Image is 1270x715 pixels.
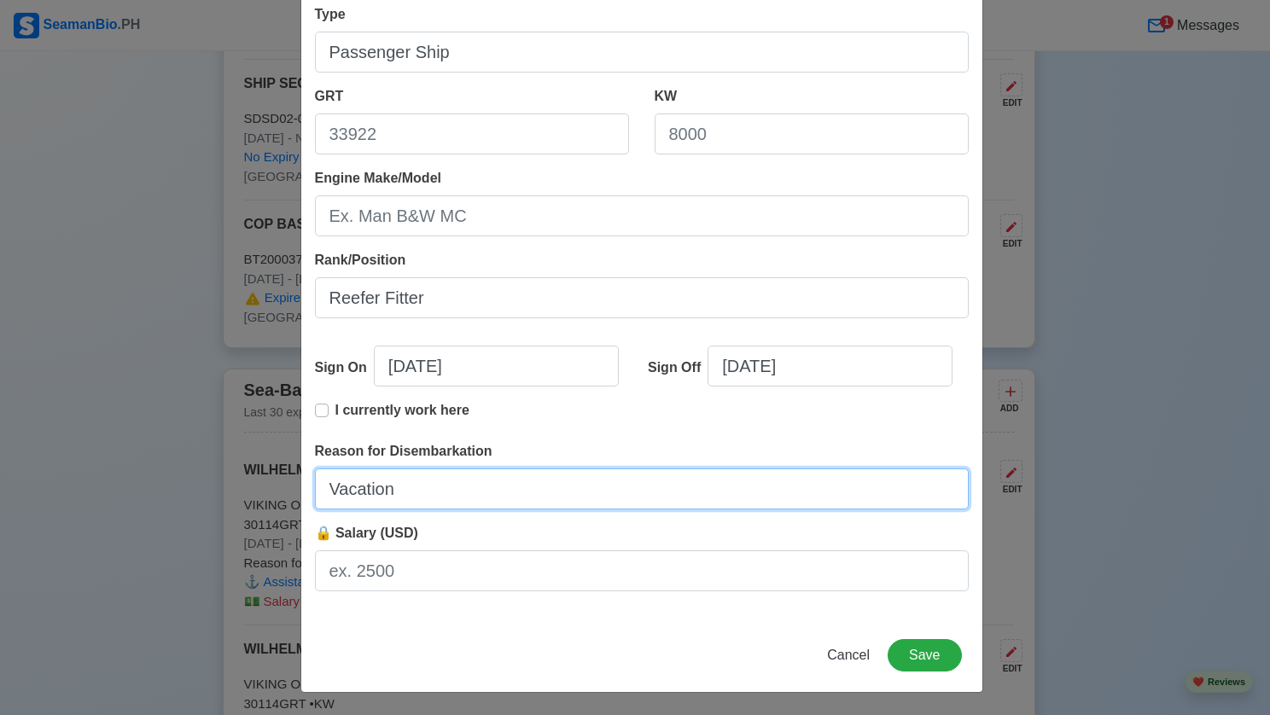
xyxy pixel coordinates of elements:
span: Cancel [827,648,870,662]
input: Ex: Third Officer or 3/OFF [315,277,969,318]
input: Bulk, Container, etc. [315,32,969,73]
input: 33922 [315,113,629,154]
input: Ex. Man B&W MC [315,195,969,236]
span: Type [315,7,346,21]
span: 🔒 Salary (USD) [315,526,418,540]
span: GRT [315,89,344,103]
input: Your reason for disembarkation... [315,468,969,509]
button: Cancel [816,639,881,671]
input: ex. 2500 [315,550,969,591]
span: Reason for Disembarkation [315,444,492,458]
button: Save [888,639,961,671]
span: KW [655,89,678,103]
div: Sign Off [648,357,708,378]
span: Rank/Position [315,253,406,267]
div: Sign On [315,357,374,378]
input: 8000 [655,113,969,154]
span: Engine Make/Model [315,171,441,185]
p: I currently work here [335,400,469,421]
